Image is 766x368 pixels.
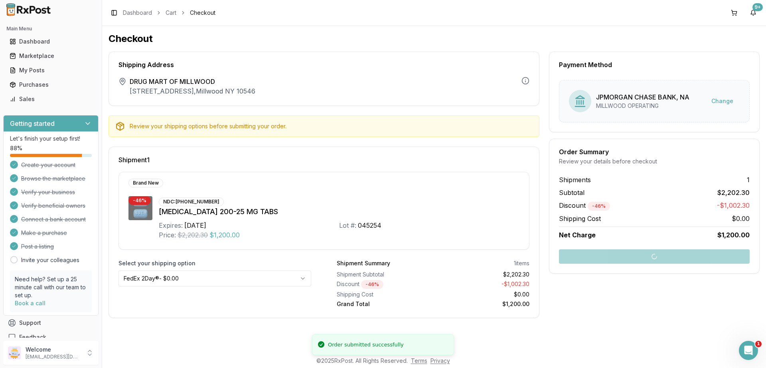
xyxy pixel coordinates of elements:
[596,92,689,102] div: JPMORGAN CHASE BANK, NA
[3,50,99,62] button: Marketplace
[358,221,381,230] div: 045254
[10,38,92,46] div: Dashboard
[559,62,750,68] div: Payment Method
[361,280,383,289] div: - 46 %
[747,175,750,185] span: 1
[118,157,150,163] span: Shipment 1
[596,102,689,110] div: MILLWOOD OPERATING
[159,197,224,206] div: NDC: [PHONE_NUMBER]
[559,175,591,185] span: Shipments
[123,9,152,17] a: Dashboard
[10,135,92,143] p: Let's finish your setup first!
[128,196,151,205] div: - 46 %
[3,316,99,330] button: Support
[159,221,183,230] div: Expires:
[10,144,22,152] span: 88 %
[717,188,750,197] span: $2,202.30
[21,161,75,169] span: Create your account
[436,290,530,298] div: $0.00
[166,9,176,17] a: Cart
[337,259,390,267] div: Shipment Summary
[128,196,152,220] img: Descovy 200-25 MG TABS
[559,214,601,223] span: Shipping Cost
[26,346,81,354] p: Welcome
[10,66,92,74] div: My Posts
[337,280,430,289] div: Discount
[732,214,750,223] span: $0.00
[559,201,610,209] span: Discount
[178,230,208,240] span: $2,202.30
[717,201,750,211] span: -$1,002.30
[436,300,530,308] div: $1,200.00
[21,229,67,237] span: Make a purchase
[130,77,255,86] span: DRUG MART OF MILLWOOD
[6,92,95,106] a: Sales
[10,81,92,89] div: Purchases
[159,230,176,240] div: Price:
[755,341,762,347] span: 1
[26,354,81,360] p: [EMAIL_ADDRESS][DOMAIN_NAME]
[130,86,255,96] p: [STREET_ADDRESS] , Millwood NY 10546
[3,330,99,344] button: Feedback
[21,175,85,183] span: Browse the marketplace
[3,93,99,105] button: Sales
[559,231,596,239] span: Net Charge
[739,341,758,360] iframe: Intercom live chat
[159,206,519,217] div: [MEDICAL_DATA] 200-25 MG TABS
[10,52,92,60] div: Marketplace
[337,300,430,308] div: Grand Total
[109,32,760,45] h1: Checkout
[21,256,79,264] a: Invite your colleagues
[559,149,750,155] div: Order Summary
[15,275,87,299] p: Need help? Set up a 25 minute call with our team to set up.
[19,333,46,341] span: Feedback
[10,95,92,103] div: Sales
[436,280,530,289] div: - $1,002.30
[514,259,529,267] div: 1 items
[6,78,95,92] a: Purchases
[337,271,430,278] div: Shipment Subtotal
[411,357,427,364] a: Terms
[6,26,95,32] h2: Main Menu
[15,300,45,306] a: Book a call
[328,341,404,349] div: Order submitted successfully
[717,230,750,240] span: $1,200.00
[21,215,86,223] span: Connect a bank account
[21,188,75,196] span: Verify your business
[6,34,95,49] a: Dashboard
[588,202,610,211] div: - 46 %
[6,63,95,78] a: My Posts
[705,94,740,108] button: Change
[559,188,584,197] span: Subtotal
[123,9,215,17] nav: breadcrumb
[6,49,95,63] a: Marketplace
[118,62,529,68] div: Shipping Address
[3,78,99,91] button: Purchases
[130,122,533,130] div: Review your shipping options before submitting your order.
[190,9,215,17] span: Checkout
[21,202,85,210] span: Verify beneficial owners
[430,357,450,364] a: Privacy
[747,6,760,19] button: 9+
[752,3,763,11] div: 9+
[339,221,356,230] div: Lot #:
[209,230,240,240] span: $1,200.00
[3,35,99,48] button: Dashboard
[128,179,163,187] div: Brand New
[184,221,206,230] div: [DATE]
[3,3,54,16] img: RxPost Logo
[337,290,430,298] div: Shipping Cost
[10,119,55,128] h3: Getting started
[21,243,54,251] span: Post a listing
[3,64,99,77] button: My Posts
[436,271,530,278] div: $2,202.30
[118,259,311,267] label: Select your shipping option
[559,157,750,165] div: Review your details before checkout
[8,346,21,359] img: User avatar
